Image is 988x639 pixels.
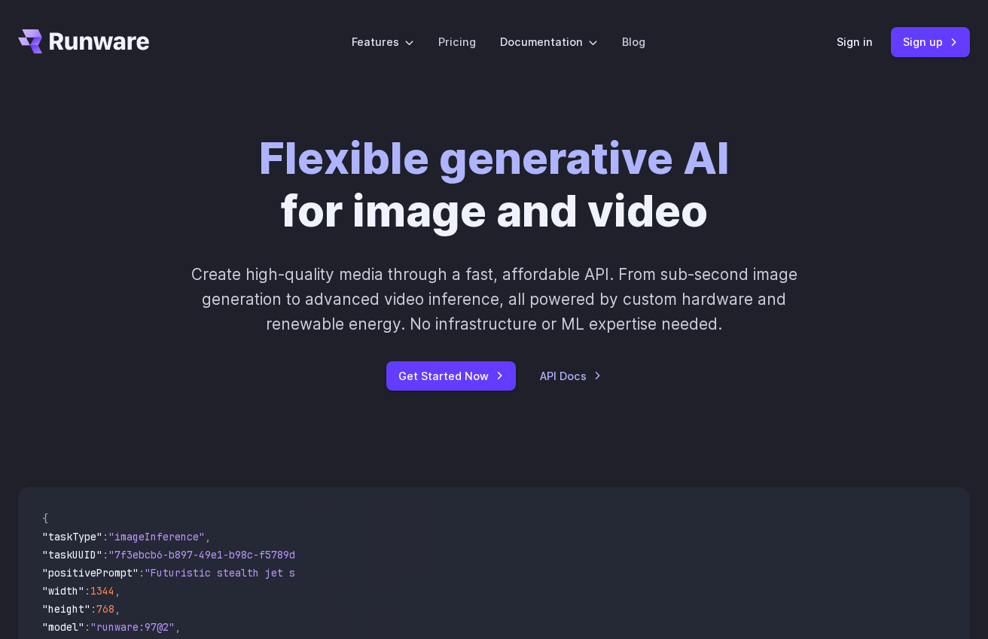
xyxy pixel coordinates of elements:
span: "width" [42,584,84,598]
span: "Futuristic stealth jet streaking through a neon-lit cityscape with glowing purple exhaust" [145,566,693,580]
span: "imageInference" [108,530,205,543]
span: 1344 [90,584,114,598]
span: "runware:97@2" [90,620,175,634]
span: "model" [42,620,84,634]
h1: for image and video [259,132,730,238]
span: "height" [42,602,90,616]
span: : [90,602,96,616]
strong: Flexible generative AI [259,132,730,184]
span: "taskUUID" [42,548,102,561]
span: : [84,584,90,598]
a: Pricing [438,33,476,50]
span: : [84,620,90,634]
span: , [114,602,120,616]
label: Documentation [500,33,598,50]
span: , [205,530,211,543]
a: Go to / [18,29,149,53]
a: Blog [622,33,645,50]
span: "positivePrompt" [42,566,139,580]
span: 768 [96,602,114,616]
span: : [102,548,108,561]
span: "7f3ebcb6-b897-49e1-b98c-f5789d2d40d7" [108,548,337,561]
a: Sign up [891,27,970,56]
label: Features [352,33,414,50]
span: { [42,512,48,525]
a: API Docs [540,367,602,385]
p: Create high-quality media through a fast, affordable API. From sub-second image generation to adv... [190,262,799,337]
a: Sign in [837,33,873,50]
span: , [114,584,120,598]
span: , [175,620,181,634]
span: : [102,530,108,543]
span: "taskType" [42,530,102,543]
span: : [139,566,145,580]
a: Get Started Now [386,361,516,391]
